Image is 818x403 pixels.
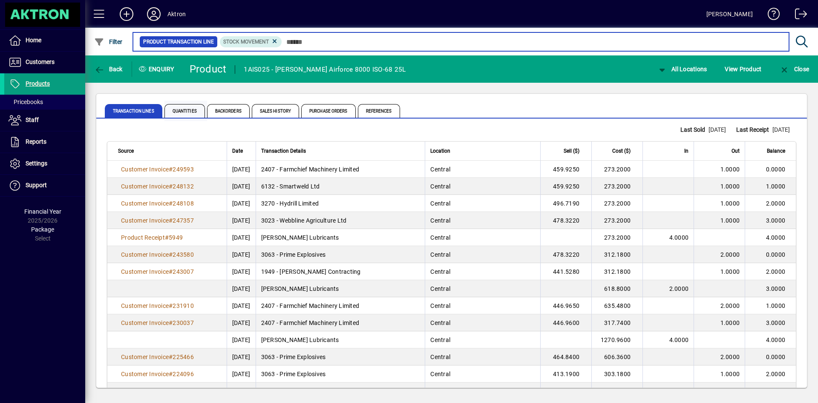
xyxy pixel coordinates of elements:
span: # [169,251,173,258]
a: Product Receipt#5949 [118,233,186,242]
td: 273.2000 [591,195,642,212]
span: 1.0000 [720,217,740,224]
span: Staff [26,116,39,123]
button: View Product [723,61,763,77]
span: Customer Invoice [121,200,169,207]
span: # [169,302,173,309]
a: Customer Invoice#224096 [118,369,197,379]
td: [PERSON_NAME] Lubricants [256,331,425,348]
td: 635.4800 [591,297,642,314]
span: [DATE] [772,126,790,133]
a: Support [4,175,85,196]
span: Quantities [164,104,205,118]
span: 4.0000 [669,336,689,343]
a: Logout [789,2,807,29]
span: Backorders [207,104,250,118]
td: [PERSON_NAME] Lubricants [256,280,425,297]
td: 2407 - Farmchief Machinery Limited [256,161,425,178]
span: Central [430,183,450,190]
td: 0.0000 [745,161,796,178]
span: View Product [725,62,761,76]
div: Date [232,146,251,156]
td: 1.0000 [745,178,796,195]
span: Central [430,371,450,377]
td: 1949 - [PERSON_NAME] Contracting [256,263,425,280]
td: 273.2000 [591,229,642,246]
td: [DATE] [227,178,256,195]
span: Customer Invoice [121,217,169,224]
td: [DATE] [227,297,256,314]
td: 312.1800 [591,263,642,280]
td: 2.0000 [745,195,796,212]
div: Source [118,146,222,156]
span: # [169,268,173,275]
span: 248108 [173,200,194,207]
td: [DATE] [227,246,256,263]
a: Settings [4,153,85,174]
a: Customer Invoice#243580 [118,250,197,259]
span: # [169,371,173,377]
span: Customer Invoice [121,354,169,360]
td: [DATE] [227,212,256,229]
td: [DATE] [227,263,256,280]
span: 1.0000 [720,268,740,275]
span: Central [430,268,450,275]
span: Central [430,354,450,360]
span: 247357 [173,217,194,224]
app-page-header-button: Change Location [648,61,716,77]
span: Central [430,251,450,258]
td: 0.0000 [745,246,796,263]
td: 303.1800 [591,383,642,400]
span: Central [430,200,450,207]
span: Product Transaction Line [143,38,214,46]
a: Customer Invoice#248108 [118,199,197,208]
span: 5949 [169,234,183,241]
td: 3270 - Hydrill Limited [256,195,425,212]
td: 273.2000 [591,161,642,178]
span: Sell ($) [564,146,579,156]
span: 2.0000 [720,302,740,309]
td: 496.7190 [540,195,591,212]
span: Customer Invoice [121,251,169,258]
td: 3.0000 [745,212,796,229]
span: 231910 [173,302,194,309]
span: Date [232,146,243,156]
div: [PERSON_NAME] [706,7,753,21]
span: 4.0000 [669,234,689,241]
span: Customer Invoice [121,302,169,309]
span: # [169,200,173,207]
a: Customer Invoice#230037 [118,318,197,328]
span: Reports [26,138,46,145]
td: 273.2000 [591,212,642,229]
td: [DATE] [227,195,256,212]
a: Reports [4,131,85,153]
a: Pricebooks [4,95,85,109]
td: 303.1800 [591,365,642,383]
span: Financial Year [24,208,61,215]
td: [DATE] [227,161,256,178]
td: 1270.9600 [591,331,642,348]
td: 459.9250 [540,178,591,195]
span: 1.0000 [720,166,740,173]
span: Products [26,80,50,87]
div: Aktron [167,7,186,21]
td: [DATE] [227,331,256,348]
span: Home [26,37,41,43]
span: Central [430,217,450,224]
span: Settings [26,160,47,167]
td: 459.9250 [540,161,591,178]
td: 606.3600 [591,348,642,365]
span: Source [118,146,134,156]
td: 413.1900 [540,365,591,383]
td: 478.3220 [540,246,591,263]
td: [PERSON_NAME] Lubricants [256,229,425,246]
span: Customers [26,58,55,65]
td: 478.3220 [540,212,591,229]
td: 3.0000 [745,383,796,400]
span: Filter [94,38,123,45]
span: In [684,146,688,156]
span: 2.0000 [669,285,689,292]
span: 225466 [173,354,194,360]
mat-chip: Product Transaction Type: Stock movement [220,36,282,47]
div: 1AIS025 - [PERSON_NAME] Airforce 8000 ISO-68 25L [244,63,406,76]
